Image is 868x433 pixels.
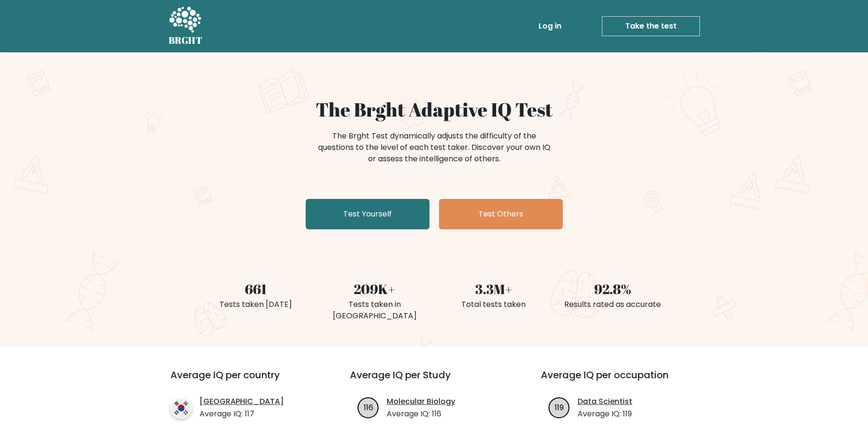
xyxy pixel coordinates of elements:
h3: Average IQ per country [170,369,316,392]
div: The Brght Test dynamically adjusts the difficulty of the questions to the level of each test take... [315,130,553,165]
div: 209K+ [321,279,429,299]
h1: The Brght Adaptive IQ Test [202,98,667,121]
a: Molecular Biology [387,396,455,407]
a: Test Yourself [306,199,429,229]
a: Log in [535,17,565,36]
div: Tests taken in [GEOGRAPHIC_DATA] [321,299,429,322]
div: 661 [202,279,309,299]
text: 119 [555,402,564,413]
div: 92.8% [559,279,667,299]
div: 3.3M+ [440,279,548,299]
a: [GEOGRAPHIC_DATA] [200,396,284,407]
text: 116 [364,402,373,413]
a: Test Others [439,199,563,229]
div: Results rated as accurate [559,299,667,310]
h3: Average IQ per occupation [541,369,709,392]
p: Average IQ: 119 [578,408,632,420]
a: Take the test [602,16,700,36]
div: Tests taken [DATE] [202,299,309,310]
p: Average IQ: 116 [387,408,455,420]
a: Data Scientist [578,396,632,407]
a: BRGHT [169,4,203,49]
p: Average IQ: 117 [200,408,284,420]
h3: Average IQ per Study [350,369,518,392]
div: Total tests taken [440,299,548,310]
img: country [170,397,192,419]
h5: BRGHT [169,35,203,46]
